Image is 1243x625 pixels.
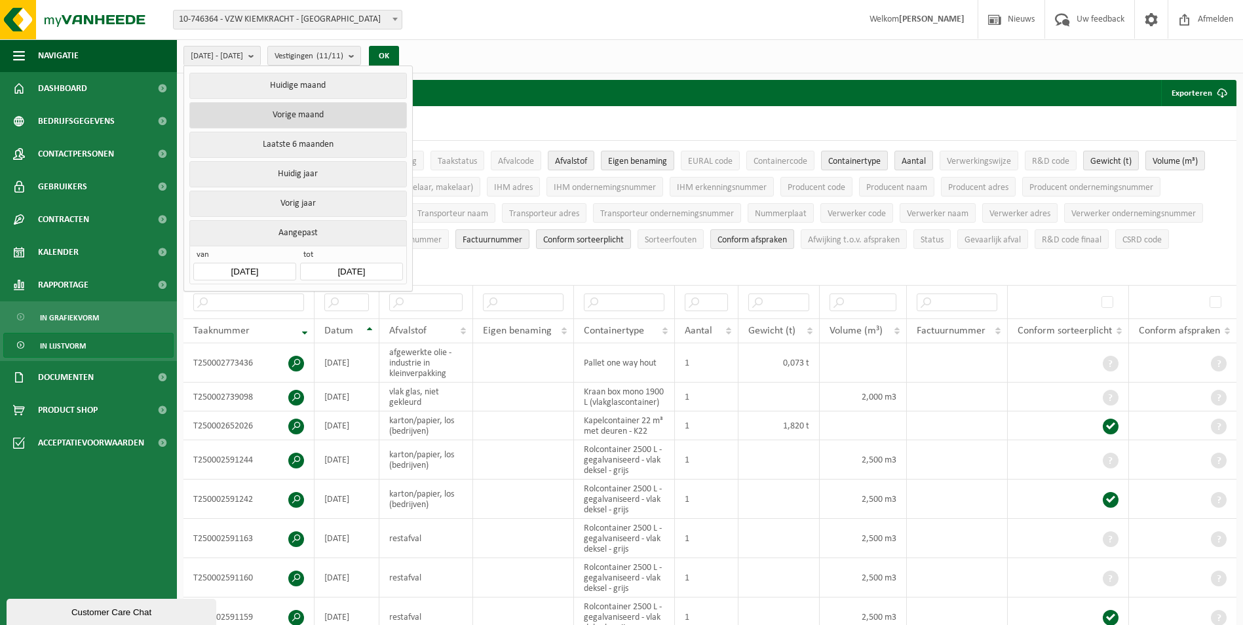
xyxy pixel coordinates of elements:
a: In grafiekvorm [3,305,174,330]
button: OK [369,46,399,67]
td: T250002591163 [183,519,315,558]
span: Aantal [902,157,926,166]
span: EURAL code [688,157,733,166]
span: R&D code finaal [1042,235,1101,245]
button: Verwerker ondernemingsnummerVerwerker ondernemingsnummer: Activate to sort [1064,203,1203,223]
td: Kapelcontainer 22 m³ met deuren - K22 [574,411,676,440]
span: Containercode [754,157,807,166]
button: Conform afspraken : Activate to sort [710,229,794,249]
span: Bedrijfsgegevens [38,105,115,138]
td: 1 [675,440,738,480]
button: VerwerkingswijzeVerwerkingswijze: Activate to sort [940,151,1018,170]
td: restafval [379,558,474,597]
span: Taakstatus [438,157,477,166]
td: 1 [675,480,738,519]
button: AfvalstofAfvalstof: Activate to sort [548,151,594,170]
button: IHM erkenningsnummerIHM erkenningsnummer: Activate to sort [670,177,774,197]
td: [DATE] [315,343,379,383]
td: karton/papier, los (bedrijven) [379,440,474,480]
count: (11/11) [316,52,343,60]
span: tot [300,250,402,263]
span: Status [921,235,944,245]
button: Huidige maand [189,73,406,99]
td: 2,500 m3 [820,558,906,597]
button: NummerplaatNummerplaat: Activate to sort [748,203,814,223]
span: Rapportage [38,269,88,301]
td: Rolcontainer 2500 L - gegalvaniseerd - vlak deksel - grijs [574,440,676,480]
span: Aantal [685,326,712,336]
strong: [PERSON_NAME] [899,14,965,24]
span: Verwerker ondernemingsnummer [1071,209,1196,219]
span: Conform afspraken [717,235,787,245]
span: Verwerker code [828,209,886,219]
button: Gevaarlijk afval : Activate to sort [957,229,1028,249]
span: IHM adres [494,183,533,193]
button: CSRD codeCSRD code: Activate to sort [1115,229,1169,249]
span: Volume (m³) [1153,157,1198,166]
span: Vestigingen [275,47,343,66]
button: Vorig jaar [189,191,406,217]
span: van [193,250,296,263]
span: 10-746364 - VZW KIEMKRACHT - HAMME [173,10,402,29]
button: Volume (m³)Volume (m³): Activate to sort [1145,151,1205,170]
td: Rolcontainer 2500 L - gegalvaniseerd - vlak deksel - grijs [574,519,676,558]
button: Gewicht (t)Gewicht (t): Activate to sort [1083,151,1139,170]
span: 10-746364 - VZW KIEMKRACHT - HAMME [174,10,402,29]
td: T250002652026 [183,411,315,440]
span: Documenten [38,361,94,394]
td: 2,500 m3 [820,519,906,558]
button: Afwijking t.o.v. afsprakenAfwijking t.o.v. afspraken: Activate to sort [801,229,907,249]
span: Conform sorteerplicht [1018,326,1112,336]
button: Laatste 6 maanden [189,132,406,158]
span: Containertype [584,326,644,336]
button: Verwerker naamVerwerker naam: Activate to sort [900,203,976,223]
span: Gebruikers [38,170,87,203]
button: [DATE] - [DATE] [183,46,261,66]
span: Factuurnummer [917,326,985,336]
button: Vorige maand [189,102,406,128]
span: Volume (m³) [830,326,883,336]
span: Producent naam [866,183,927,193]
span: Nummerplaat [755,209,807,219]
span: Containertype [828,157,881,166]
button: ContainertypeContainertype: Activate to sort [821,151,888,170]
span: Producent ondernemingsnummer [1029,183,1153,193]
td: T250002591244 [183,440,315,480]
span: Afvalstof [389,326,427,336]
button: Transporteur ondernemingsnummerTransporteur ondernemingsnummer : Activate to sort [593,203,741,223]
iframe: chat widget [7,596,219,625]
span: Sorteerfouten [645,235,697,245]
span: Contracten [38,203,89,236]
button: Vestigingen(11/11) [267,46,361,66]
button: FactuurnummerFactuurnummer: Activate to sort [455,229,529,249]
button: EURAL codeEURAL code: Activate to sort [681,151,740,170]
span: Producent code [788,183,845,193]
span: Transporteur ondernemingsnummer [600,209,734,219]
td: [DATE] [315,411,379,440]
td: 1 [675,558,738,597]
span: IHM ondernemingsnummer [554,183,656,193]
span: Dashboard [38,72,87,105]
button: Aangepast [189,220,406,246]
td: Rolcontainer 2500 L - gegalvaniseerd - vlak deksel - grijs [574,480,676,519]
td: 1 [675,383,738,411]
button: IHM ondernemingsnummerIHM ondernemingsnummer: Activate to sort [546,177,663,197]
span: Afwijking t.o.v. afspraken [808,235,900,245]
button: Eigen benamingEigen benaming: Activate to sort [601,151,674,170]
button: Exporteren [1161,80,1235,106]
span: Contactpersonen [38,138,114,170]
span: Afvalstof [555,157,587,166]
span: R&D code [1032,157,1069,166]
td: 1,820 t [738,411,820,440]
button: Transporteur adresTransporteur adres: Activate to sort [502,203,586,223]
button: Producent ondernemingsnummerProducent ondernemingsnummer: Activate to sort [1022,177,1160,197]
span: Conform sorteerplicht [543,235,624,245]
button: Producent naamProducent naam: Activate to sort [859,177,934,197]
td: vlak glas, niet gekleurd [379,383,474,411]
span: Afvalcode [498,157,534,166]
td: 2,000 m3 [820,383,906,411]
td: Kraan box mono 1900 L (vlakglascontainer) [574,383,676,411]
span: Datum [324,326,353,336]
span: Product Shop [38,394,98,426]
